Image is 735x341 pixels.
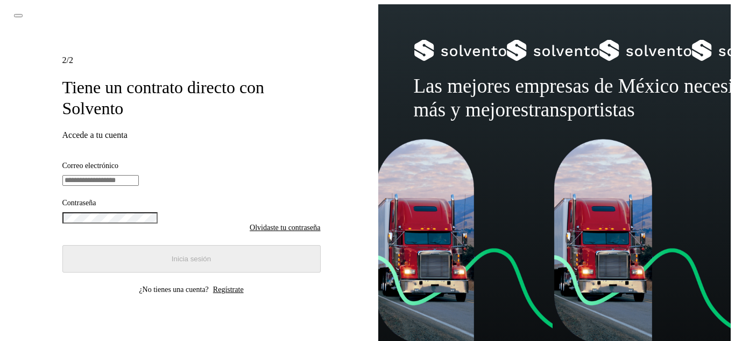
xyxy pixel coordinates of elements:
label: Correo electrónico [62,162,321,171]
span: transportistas [528,99,634,121]
button: Inicia sesión [62,245,321,273]
h1: Tiene un contrato directo con Solvento [62,77,321,119]
label: Contraseña [62,199,321,208]
a: Regístrate [213,286,244,294]
div: /2 [62,55,321,65]
a: Olvidaste tu contraseña [250,224,320,232]
p: ¿No tienes una cuenta? [139,286,208,294]
span: 2 [62,55,67,65]
span: Inicia sesión [172,255,211,263]
h3: Accede a tu cuenta [62,130,321,140]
